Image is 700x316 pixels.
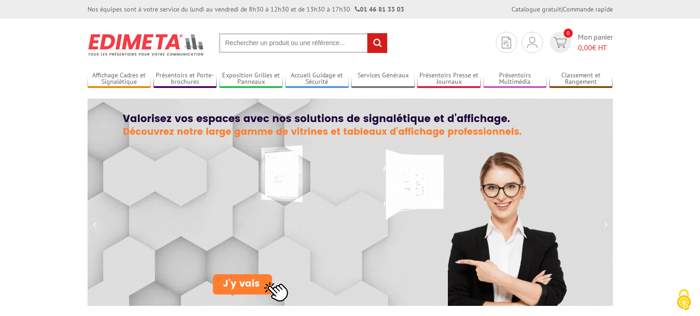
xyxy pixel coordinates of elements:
div: Nos équipes sont à votre service du lundi au vendredi de 8h30 à 12h30 et de 13h30 à 17h30 [88,5,404,14]
a: Accueil Guidage et Sécurité [285,71,349,87]
img: Cookies (fenêtre modale) [672,288,695,311]
input: rechercher [367,33,387,53]
strong: 01 46 81 33 03 [355,5,404,13]
img: devis rapide [527,37,537,48]
span: 0 [564,29,573,38]
a: Catalogue gratuit [512,5,561,13]
a: Affichage Cadres et Signalétique [88,71,151,87]
a: Classement et Rangement [549,71,613,87]
img: devis rapide [502,37,511,48]
a: Présentoirs Presse et Journaux [417,71,481,87]
a: Services Généraux [351,71,415,87]
span: € HT [578,42,613,53]
div: | [512,5,613,14]
img: devis rapide [553,37,567,48]
a: Commande rapide [563,5,613,13]
a: Présentoirs et Porte-brochures [153,71,217,87]
img: Présentoir, panneau, stand - Edimeta - PLV, affichage, mobilier bureau, entreprise [88,28,205,62]
a: Exposition Grilles et Panneaux [219,71,283,87]
a: Présentoirs Multimédia [483,71,547,87]
span: Mon panier [578,32,613,53]
a: devis rapide 0 Mon panier 0,00€ HT [547,32,613,53]
span: 0,00 [578,43,592,52]
input: Rechercher un produit ou une référence... [219,33,388,53]
button: Cookies (fenêtre modale) [668,285,700,316]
